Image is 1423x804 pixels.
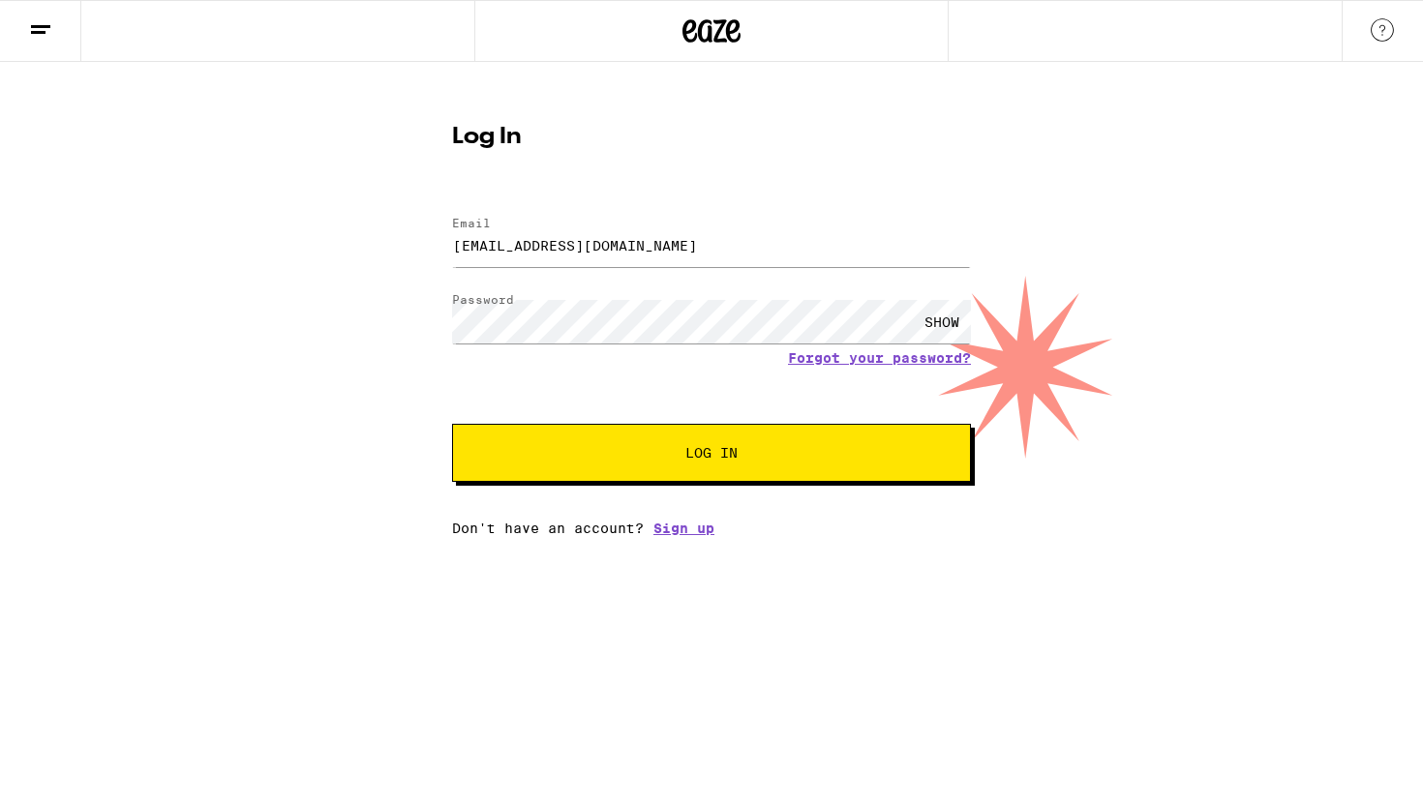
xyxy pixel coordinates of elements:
span: Log In [685,446,738,460]
label: Password [452,293,514,306]
label: Email [452,217,491,229]
input: Email [452,223,971,267]
div: Don't have an account? [452,521,971,536]
a: Forgot your password? [788,350,971,366]
h1: Log In [452,126,971,149]
button: Log In [452,424,971,482]
div: SHOW [913,300,971,343]
span: Hi. Need any help? [12,14,139,29]
a: Sign up [653,521,714,536]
